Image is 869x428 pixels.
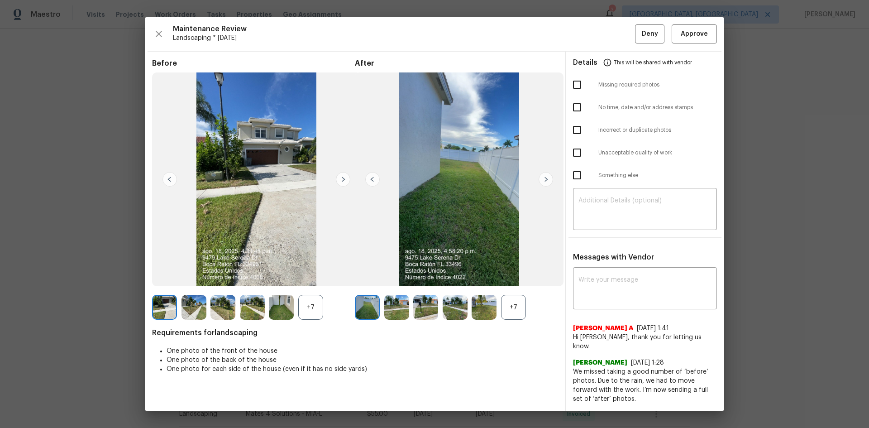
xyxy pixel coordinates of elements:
span: [PERSON_NAME] A [573,324,633,333]
div: +7 [298,295,323,320]
span: Requirements for landscaping [152,328,558,337]
span: We missed taking a good number of ‘before’ photos. Due to the rain, we had to move forward with t... [573,367,717,404]
li: One photo for each side of the house (even if it has no side yards) [167,365,558,374]
li: One photo of the front of the house [167,346,558,356]
span: Maintenance Review [173,24,635,34]
div: Something else [566,164,724,187]
div: +7 [501,295,526,320]
img: right-chevron-button-url [539,172,553,187]
span: [DATE] 1:41 [637,325,669,332]
span: [PERSON_NAME] [573,358,627,367]
span: [DATE] 1:28 [631,360,664,366]
li: One photo of the back of the house [167,356,558,365]
img: left-chevron-button-url [162,172,177,187]
div: Unacceptable quality of work [566,141,724,164]
span: Hi [PERSON_NAME], thank you for letting us know. [573,333,717,351]
div: Missing required photos [566,73,724,96]
span: Something else [598,172,717,179]
span: After [355,59,558,68]
span: No time, date and/or address stamps [598,104,717,111]
img: left-chevron-button-url [365,172,380,187]
span: Landscaping * [DATE] [173,34,635,43]
button: Deny [635,24,664,44]
img: right-chevron-button-url [336,172,350,187]
span: Messages with Vendor [573,254,654,261]
span: Incorrect or duplicate photos [598,126,717,134]
span: Unacceptable quality of work [598,149,717,157]
span: Approve [681,29,708,40]
span: This will be shared with vendor [614,52,692,73]
span: Deny [642,29,658,40]
span: Before [152,59,355,68]
span: Details [573,52,597,73]
div: Incorrect or duplicate photos [566,119,724,141]
span: Missing required photos [598,81,717,89]
div: No time, date and/or address stamps [566,96,724,119]
button: Approve [672,24,717,44]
